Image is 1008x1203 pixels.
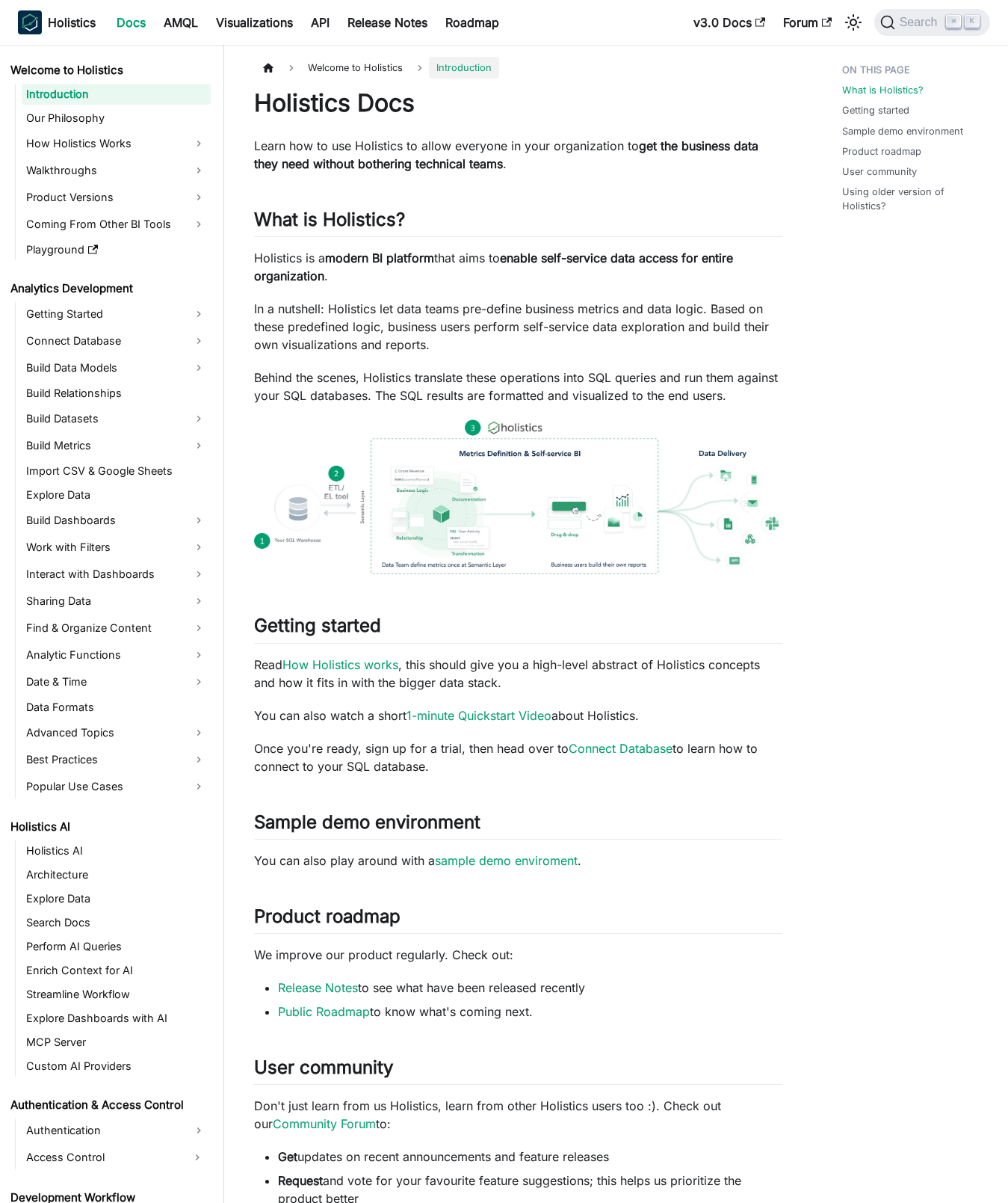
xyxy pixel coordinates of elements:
button: Search (Command+K) [874,9,990,36]
a: Import CSV & Google Sheets [22,461,211,481]
nav: Breadcrumbs [254,57,782,79]
h2: Getting started [254,615,782,643]
a: Release Notes [338,10,436,34]
a: Product Versions [22,185,211,209]
a: Build Relationships [22,383,211,404]
p: Holistics is a that aims to . [254,249,782,285]
b: Holistics [48,13,96,31]
a: Product roadmap [842,144,921,159]
a: Best Practices [22,748,211,772]
p: You can also watch a short about Holistics. [254,707,782,724]
a: Visualizations [207,10,302,34]
a: Build Dashboards [22,508,211,532]
a: Work with Filters [22,535,211,559]
a: Interact with Dashboards [22,562,211,586]
li: updates on recent announcements and feature releases [278,1148,782,1166]
a: Enrich Context for AI [22,960,211,981]
a: Access Control [22,1145,184,1169]
a: Architecture [22,864,211,885]
img: Holistics [18,10,42,34]
a: Build Data Models [22,356,211,380]
a: Popular Use Cases [22,775,211,799]
a: Explore Dashboards with AI [22,1008,211,1029]
a: Docs [108,10,155,34]
a: Perform AI Queries [22,936,211,957]
a: Getting started [842,103,909,117]
img: How Holistics fits in your Data Stack [254,419,782,574]
a: User community [842,164,917,179]
p: You can also play around with a . [254,852,782,870]
a: Build Metrics [22,434,211,458]
a: Analytic Functions [22,643,211,667]
a: Authentication & Access Control [6,1095,211,1116]
a: Find & Organize Content [22,616,211,640]
a: Community Forum [273,1116,376,1131]
h2: User community [254,1056,782,1085]
a: Using older version of Holistics? [842,185,984,213]
span: Introduction [429,57,499,79]
a: Coming From Other BI Tools [22,212,211,236]
strong: Request [278,1173,323,1188]
a: MCP Server [22,1032,211,1053]
a: Build Datasets [22,407,211,431]
a: Roadmap [436,10,508,34]
h2: What is Holistics? [254,209,782,237]
a: Advanced Topics [22,721,211,745]
li: to know what's coming next. [278,1003,782,1021]
h2: Sample demo environment [254,811,782,840]
a: Walkthroughs [22,159,211,182]
a: Streamline Workflow [22,984,211,1005]
a: Public Roadmap [278,1004,370,1019]
button: Switch between dark and light mode (currently light mode) [841,10,865,34]
h1: Holistics Docs [254,88,782,118]
strong: modern BI platform [325,250,434,265]
li: to see what have been released recently [278,979,782,997]
a: sample demo enviroment [435,853,578,868]
p: Behind the scenes, Holistics translate these operations into SQL queries and run them against you... [254,369,782,404]
a: Connect Database [569,741,672,756]
a: Connect Database [22,329,211,353]
a: Search Docs [22,912,211,933]
a: AMQL [155,10,207,34]
a: Custom AI Providers [22,1056,211,1077]
a: 1-minute Quickstart Video [406,708,551,723]
a: Getting Started [22,302,211,326]
span: Search [895,16,947,29]
a: Home page [254,57,282,79]
a: Holistics AI [22,840,211,861]
a: How Holistics works [282,657,398,672]
a: Data Formats [22,697,211,718]
a: How Holistics Works [22,132,211,156]
a: Sharing Data [22,589,211,613]
p: Learn how to use Holistics to allow everyone in your organization to . [254,137,782,173]
a: Analytics Development [6,278,211,299]
kbd: K [965,15,980,28]
button: Expand sidebar category 'Access Control' [184,1145,211,1169]
p: In a nutshell: Holistics let data teams pre-define business metrics and data logic. Based on thes... [254,300,782,354]
a: API [302,10,338,34]
a: Forum [774,10,841,34]
p: We improve our product regularly. Check out: [254,946,782,964]
a: Explore Data [22,888,211,909]
strong: Get [278,1149,297,1164]
a: v3.0 Docs [684,10,774,34]
a: Release Notes [278,980,358,995]
a: Introduction [22,84,211,105]
p: Don't just learn from us Holistics, learn from other Holistics users too :). Check out our to: [254,1097,782,1133]
a: HolisticsHolistics [18,10,96,34]
span: Welcome to Holistics [300,57,410,79]
a: Sample demo environment [842,124,963,138]
a: Authentication [22,1119,211,1142]
a: Date & Time [22,670,211,694]
a: Explore Data [22,484,211,505]
kbd: ⌘ [946,15,961,28]
p: Read , this should give you a high-level abstract of Holistics concepts and how it fits in with t... [254,656,782,692]
p: Once you're ready, sign up for a trial, then head over to to learn how to connect to your SQL dat... [254,739,782,775]
a: Our Philosophy [22,108,211,129]
a: Welcome to Holistics [6,60,211,81]
a: What is Holistics? [842,83,924,97]
a: Playground [22,239,211,260]
a: Holistics AI [6,816,211,837]
h2: Product roadmap [254,905,782,934]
